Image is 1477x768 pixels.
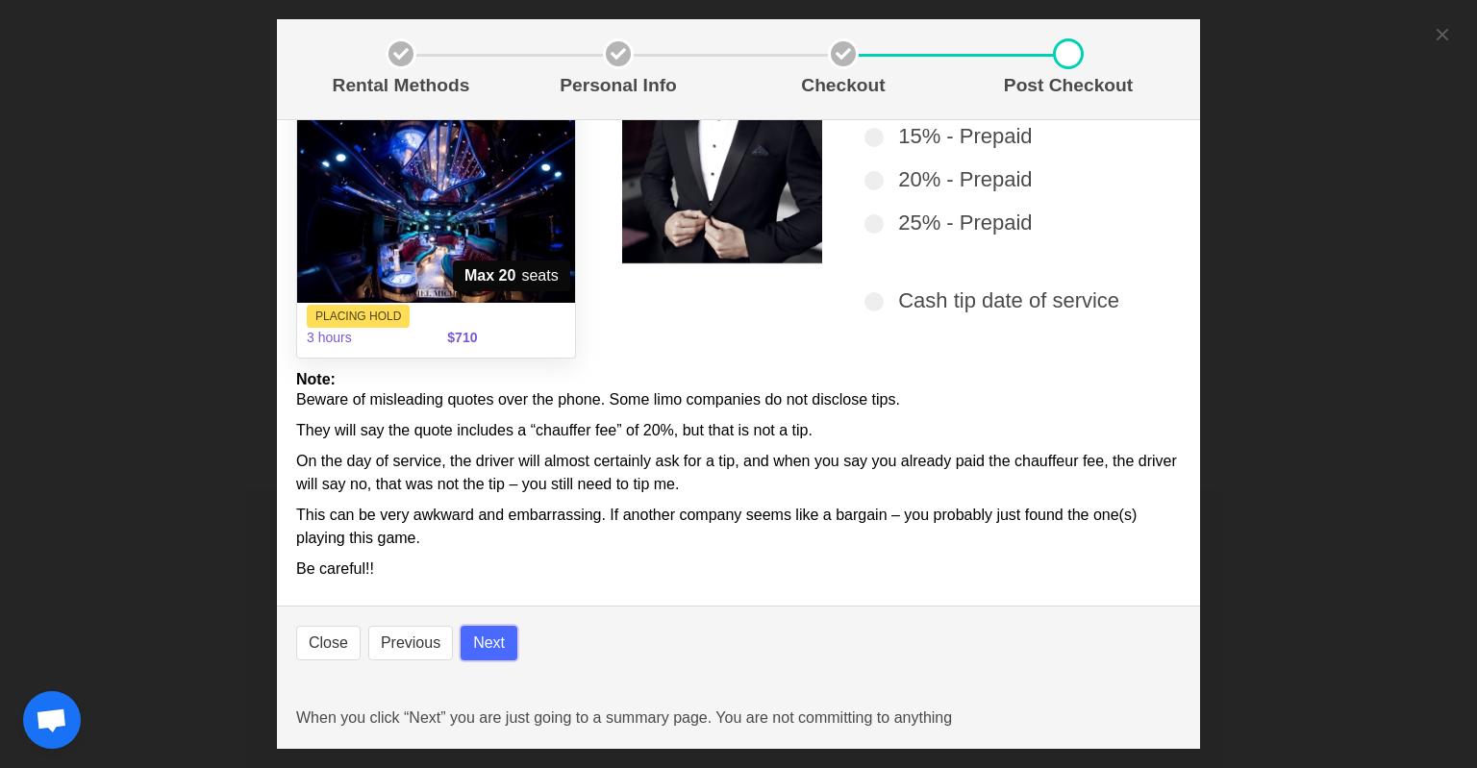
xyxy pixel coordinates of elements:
button: Close [296,626,361,660]
img: sidebar-img1.png [622,62,823,263]
p: Be careful!! [296,557,1181,581]
p: Rental Methods [304,72,498,100]
label: 25% - Prepaid [864,207,1158,238]
strong: Max 20 [464,264,515,287]
p: Beware of misleading quotes over the phone. Some limo companies do not disclose tips. [296,388,1181,411]
p: On the day of service, the driver will almost certainly ask for a tip, and when you say you alrea... [296,450,1181,496]
p: Checkout [738,72,948,100]
span: seats [453,260,570,291]
label: 15% - Prepaid [864,120,1158,152]
p: Personal Info [513,72,723,100]
button: Next [461,626,517,660]
label: Cash tip date of service [864,285,1158,316]
p: Post Checkout [964,72,1173,100]
h2: Note: [296,370,1181,388]
p: They will say the quote includes a “chauffer fee” of 20%, but that is not a tip. [296,419,1181,442]
a: Open chat [23,691,81,749]
p: This can be very awkward and embarrassing. If another company seems like a bargain – you probably... [296,504,1181,550]
img: 17%2002.jpg [297,118,575,303]
p: When you click “Next” you are just going to a summary page. You are not committing to anything [296,706,1181,730]
span: 3 hours [295,316,436,359]
button: Previous [368,626,453,660]
label: 20% - Prepaid [864,163,1158,195]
